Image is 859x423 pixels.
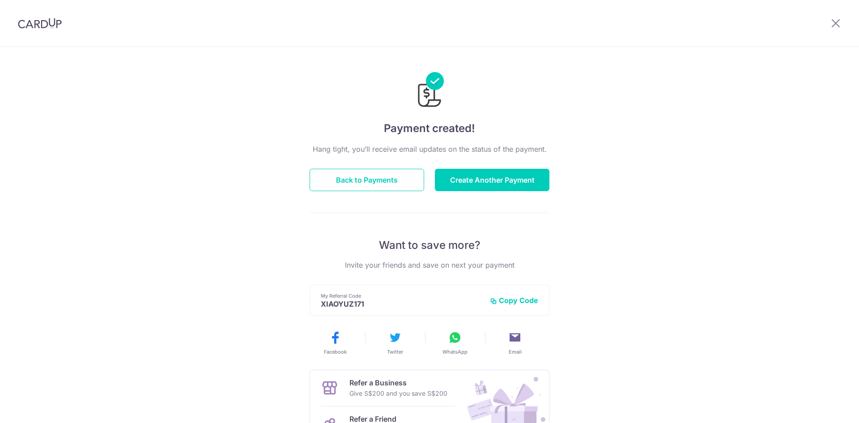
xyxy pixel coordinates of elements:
[387,348,403,355] span: Twitter
[310,260,549,270] p: Invite your friends and save on next your payment
[324,348,347,355] span: Facebook
[415,72,444,110] img: Payments
[442,348,468,355] span: WhatsApp
[321,292,483,299] p: My Referral Code
[509,348,522,355] span: Email
[310,120,549,137] h4: Payment created!
[310,144,549,154] p: Hang tight, you’ll receive email updates on the status of the payment.
[309,330,361,355] button: Facebook
[321,299,483,308] p: XIAOYUZ171
[369,330,421,355] button: Twitter
[349,388,447,399] p: Give S$200 and you save S$200
[310,238,549,252] p: Want to save more?
[18,18,62,29] img: CardUp
[429,330,481,355] button: WhatsApp
[435,169,549,191] button: Create Another Payment
[489,330,541,355] button: Email
[310,169,424,191] button: Back to Payments
[490,296,538,305] button: Copy Code
[349,377,447,388] p: Refer a Business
